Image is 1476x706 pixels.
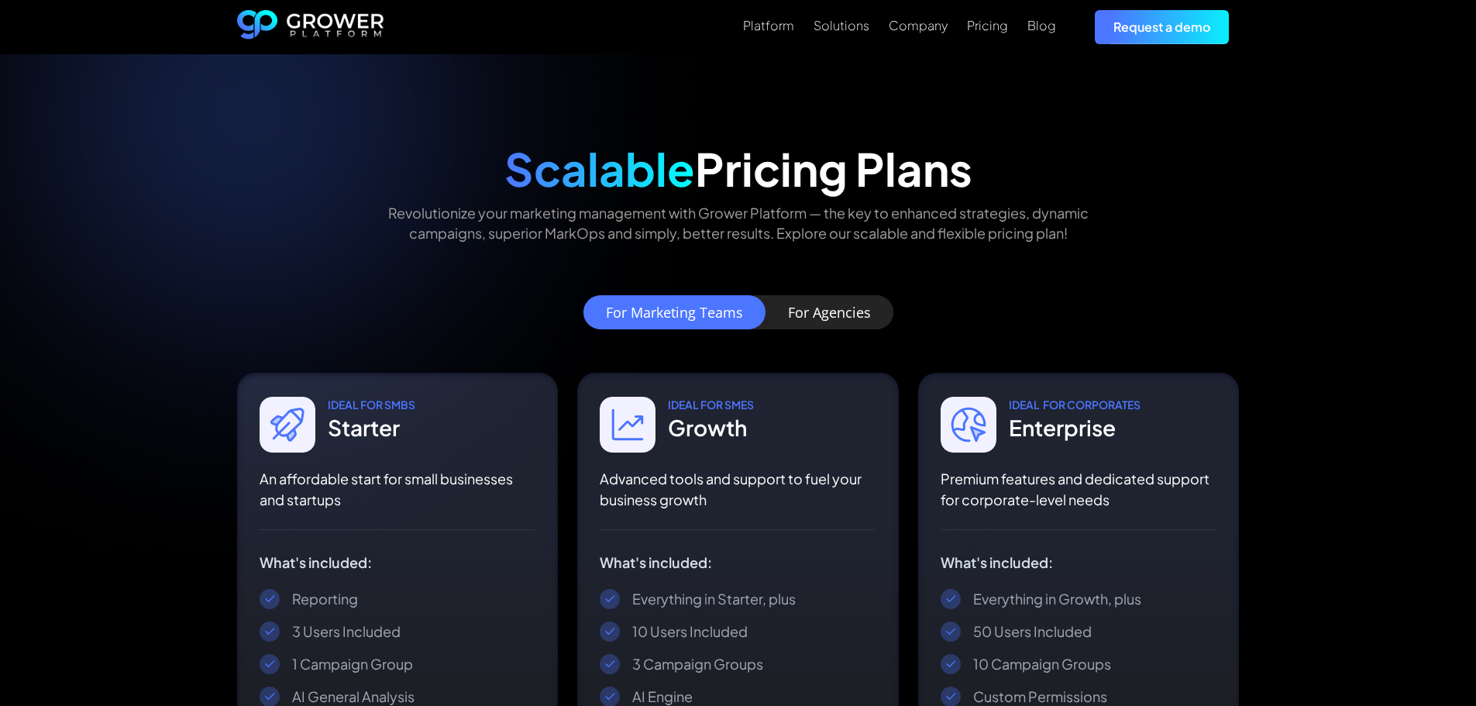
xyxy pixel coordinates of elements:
div: AI General Analysis [292,687,415,706]
div: 10 Campaign Groups [973,655,1111,673]
p: Revolutionize your marketing management with Grower Platform — the key to enhanced strategies, dy... [362,203,1115,242]
div: 1 Campaign Group [292,655,413,673]
a: Request a demo [1095,10,1229,43]
div: Solutions [814,18,869,33]
div: Pricing Plans [504,142,972,196]
div: Enterprise [1009,412,1141,443]
a: Platform [743,16,794,35]
div: 10 Users Included [632,622,748,641]
p: An affordable start for small businesses and startups [260,468,535,510]
a: home [237,10,384,44]
a: Solutions [814,16,869,35]
div: Custom Permissions [973,687,1107,706]
div: Platform [743,18,794,33]
div: Everything in Growth, plus [973,590,1141,608]
p: Advanced tools and support to fuel your business growth [600,468,876,510]
div: Starter [328,412,415,443]
a: Pricing [967,16,1008,35]
a: Company [889,16,948,35]
div: What's included: [260,555,535,570]
div: Everything in Starter, plus [632,590,796,608]
div: AI Engine [632,687,693,706]
div: 3 Campaign Groups [632,655,763,673]
span: Scalable [504,140,695,197]
div: Growth [668,412,754,443]
div: Blog [1027,18,1056,33]
div: What's included: [600,555,876,570]
div: Reporting [292,590,358,608]
div: 3 Users Included [292,622,401,641]
div: IDEAL For CORPORATES [1009,397,1141,412]
div: What's included: [941,555,1216,570]
div: For Agencies [788,305,871,320]
div: For Marketing Teams [606,305,743,320]
div: Pricing [967,18,1008,33]
div: Company [889,18,948,33]
div: IDEAL For SMes [668,397,754,412]
a: Blog [1027,16,1056,35]
p: Premium features and dedicated support for corporate-level needs [941,468,1216,510]
div: IDEAL For SmbS [328,397,415,412]
div: 50 Users Included [973,622,1092,641]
